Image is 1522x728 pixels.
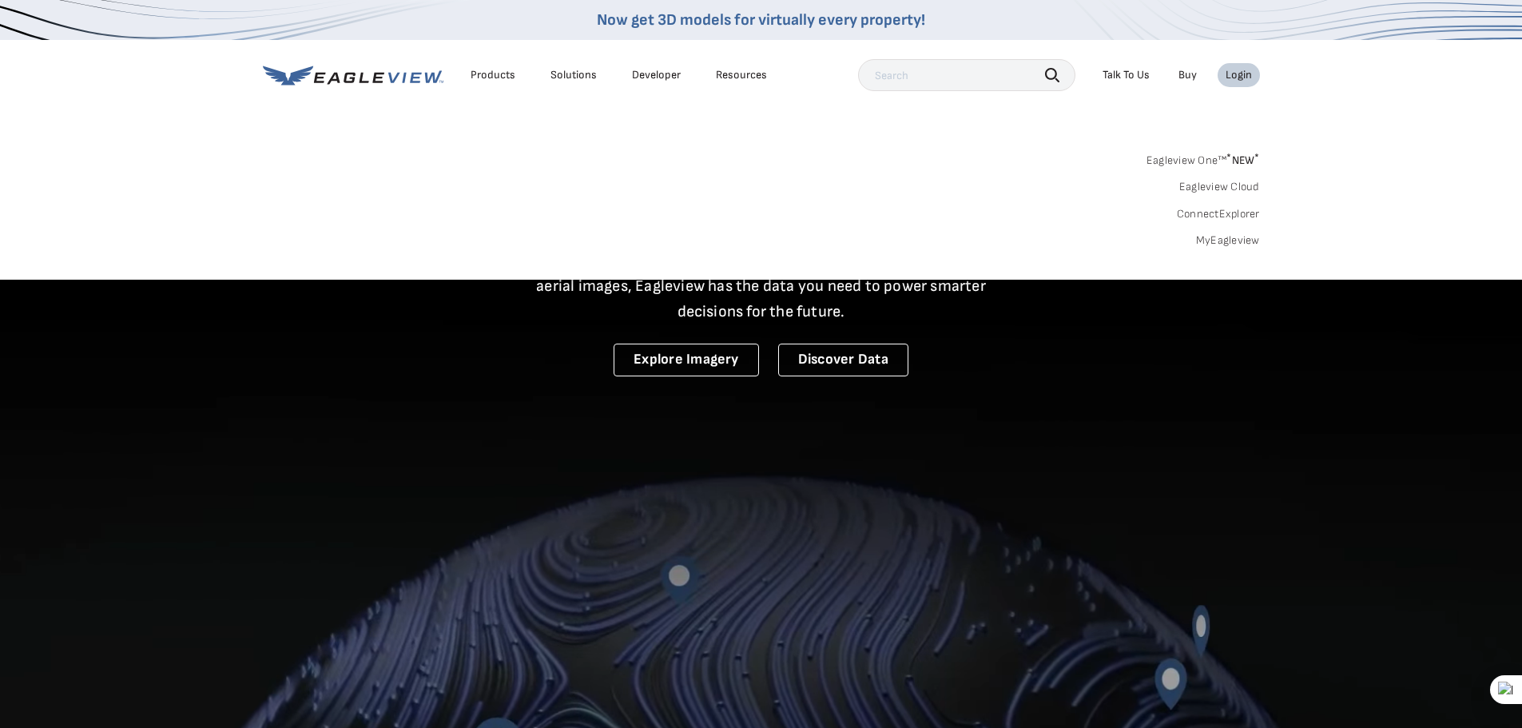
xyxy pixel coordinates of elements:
[1226,68,1252,82] div: Login
[1146,149,1260,167] a: Eagleview One™*NEW*
[597,10,925,30] a: Now get 3D models for virtually every property!
[1179,180,1260,194] a: Eagleview Cloud
[1196,233,1260,248] a: MyEagleview
[858,59,1075,91] input: Search
[471,68,515,82] div: Products
[1226,153,1259,167] span: NEW
[550,68,597,82] div: Solutions
[1178,68,1197,82] a: Buy
[517,248,1006,324] p: A new era starts here. Built on more than 3.5 billion high-resolution aerial images, Eagleview ha...
[716,68,767,82] div: Resources
[632,68,681,82] a: Developer
[1103,68,1150,82] div: Talk To Us
[1177,207,1260,221] a: ConnectExplorer
[778,344,908,376] a: Discover Data
[614,344,759,376] a: Explore Imagery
